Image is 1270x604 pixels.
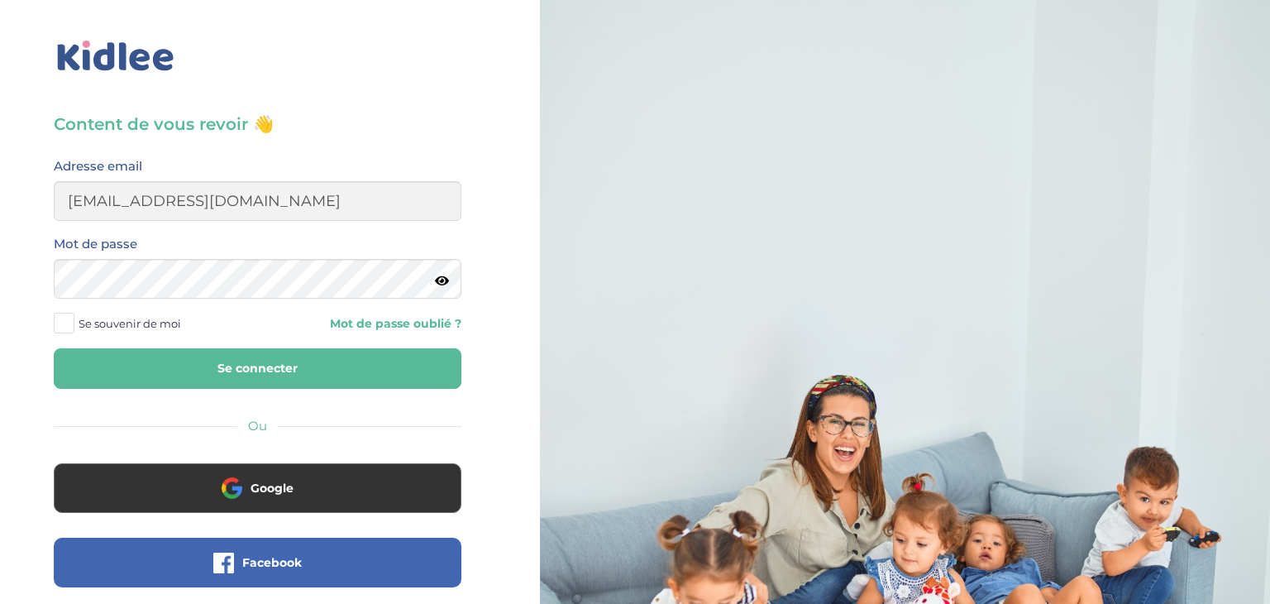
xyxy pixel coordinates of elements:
[54,156,142,177] label: Adresse email
[54,113,461,136] h3: Content de vous revoir 👋
[54,491,461,507] a: Google
[251,480,294,496] span: Google
[54,233,137,255] label: Mot de passe
[54,37,178,75] img: logo_kidlee_bleu
[54,566,461,582] a: Facebook
[79,313,181,334] span: Se souvenir de moi
[270,316,461,332] a: Mot de passe oublié ?
[54,463,461,513] button: Google
[54,538,461,587] button: Facebook
[54,348,461,389] button: Se connecter
[242,554,302,571] span: Facebook
[222,477,242,498] img: google.png
[54,181,461,221] input: Email
[248,418,267,434] span: Ou
[213,553,234,573] img: facebook.png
